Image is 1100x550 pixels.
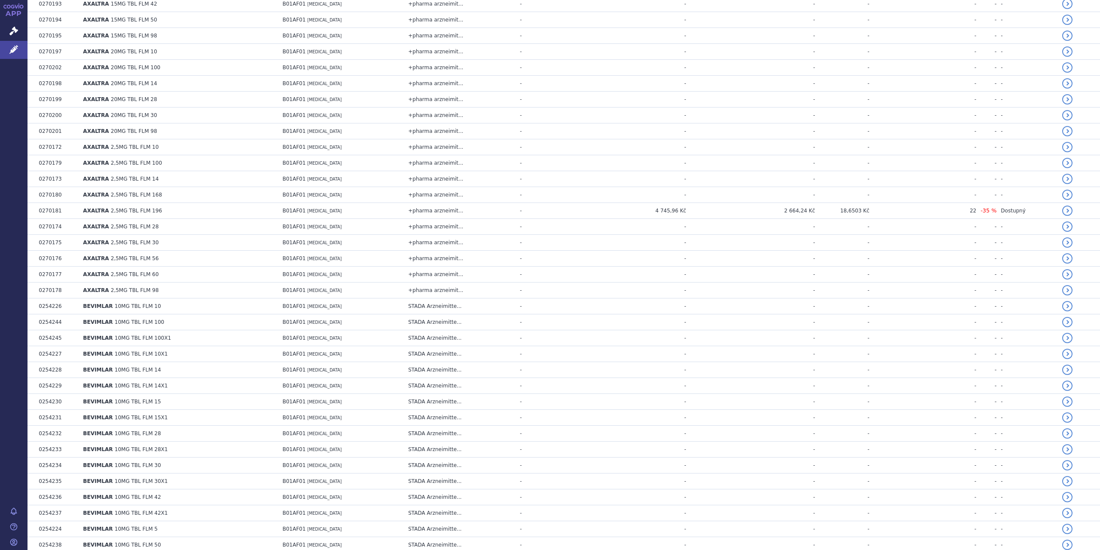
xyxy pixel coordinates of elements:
td: - [516,12,565,28]
td: - [869,12,976,28]
td: - [996,76,1058,92]
td: - [996,251,1058,267]
td: - [815,123,870,139]
td: - [686,76,815,92]
span: [MEDICAL_DATA] [307,97,342,102]
span: AXALTRA [83,224,109,230]
td: - [869,251,976,267]
td: 0270194 [34,12,79,28]
td: - [976,298,996,314]
a: detail [1062,78,1072,89]
span: 2,5MG TBL FLM 98 [111,287,159,293]
td: - [996,139,1058,155]
span: AXALTRA [83,33,109,39]
span: AXALTRA [83,208,109,214]
td: +pharma arzneimit... [404,219,516,235]
span: [MEDICAL_DATA] [307,193,342,197]
td: - [686,12,815,28]
td: - [686,155,815,171]
td: 0270181 [34,203,79,219]
span: [MEDICAL_DATA] [307,81,342,86]
td: 0270175 [34,235,79,251]
td: +pharma arzneimit... [404,28,516,44]
td: - [869,28,976,44]
a: detail [1062,31,1072,41]
td: 18,6503 Kč [815,203,870,219]
td: 0270180 [34,187,79,203]
td: +pharma arzneimit... [404,108,516,123]
td: - [516,314,565,330]
td: - [686,314,815,330]
span: B01AF01 [282,208,306,214]
td: 0270173 [34,171,79,187]
a: detail [1062,94,1072,104]
td: - [516,187,565,203]
td: - [996,187,1058,203]
td: 0270199 [34,92,79,108]
a: detail [1062,62,1072,73]
td: STADA Arzneimitte... [404,298,516,314]
a: detail [1062,524,1072,534]
td: - [516,60,565,76]
span: B01AF01 [282,128,306,134]
td: +pharma arzneimit... [404,267,516,283]
td: - [869,267,976,283]
span: AXALTRA [83,49,109,55]
span: [MEDICAL_DATA] [307,2,342,6]
td: - [976,283,996,298]
td: - [976,155,996,171]
td: - [869,44,976,60]
td: - [516,298,565,314]
a: detail [1062,221,1072,232]
span: AXALTRA [83,160,109,166]
a: detail [1062,110,1072,120]
span: BEVIMLAR [83,303,113,309]
td: - [686,123,815,139]
td: - [565,44,686,60]
td: +pharma arzneimit... [404,139,516,155]
span: 2,5MG TBL FLM 60 [111,271,159,277]
td: - [996,44,1058,60]
td: - [869,76,976,92]
td: - [565,12,686,28]
td: - [516,267,565,283]
td: - [869,139,976,155]
span: 2,5MG TBL FLM 196 [111,208,162,214]
td: +pharma arzneimit... [404,171,516,187]
span: AXALTRA [83,128,109,134]
td: 0270200 [34,108,79,123]
td: - [976,187,996,203]
td: - [686,298,815,314]
a: detail [1062,365,1072,375]
td: +pharma arzneimit... [404,76,516,92]
td: +pharma arzneimit... [404,187,516,203]
span: B01AF01 [282,255,306,261]
td: - [686,28,815,44]
span: B01AF01 [282,224,306,230]
td: - [686,44,815,60]
td: - [565,283,686,298]
td: - [516,92,565,108]
td: +pharma arzneimit... [404,155,516,171]
td: - [996,219,1058,235]
td: - [815,108,870,123]
span: B01AF01 [282,144,306,150]
span: AXALTRA [83,144,109,150]
td: - [976,267,996,283]
td: 0270198 [34,76,79,92]
td: 0254244 [34,314,79,330]
td: - [516,203,565,219]
a: detail [1062,412,1072,423]
a: detail [1062,349,1072,359]
td: 2 664,24 Kč [686,203,815,219]
span: B01AF01 [282,192,306,198]
a: detail [1062,301,1072,311]
span: [MEDICAL_DATA] [307,161,342,166]
td: +pharma arzneimit... [404,283,516,298]
td: - [686,283,815,298]
td: - [686,251,815,267]
td: - [976,12,996,28]
span: -35 % [981,207,996,214]
td: 0270202 [34,60,79,76]
td: - [976,108,996,123]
